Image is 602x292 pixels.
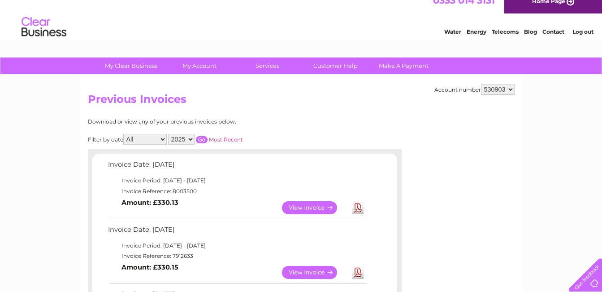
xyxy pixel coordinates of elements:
[90,5,513,44] div: Clear Business is a trading name of Verastar Limited (registered in [GEOGRAPHIC_DATA] No. 3667643...
[467,38,486,45] a: Energy
[282,266,348,279] a: View
[162,58,236,74] a: My Account
[94,58,168,74] a: My Clear Business
[433,4,495,16] a: 0333 014 3131
[524,38,537,45] a: Blog
[367,58,441,74] a: Make A Payment
[88,93,515,110] h2: Previous Invoices
[352,201,364,214] a: Download
[88,134,323,145] div: Filter by date
[542,38,564,45] a: Contact
[106,175,368,186] td: Invoice Period: [DATE] - [DATE]
[106,224,368,240] td: Invoice Date: [DATE]
[282,201,348,214] a: View
[121,199,178,207] b: Amount: £330.13
[492,38,519,45] a: Telecoms
[352,266,364,279] a: Download
[444,38,461,45] a: Water
[21,23,67,51] img: logo.png
[88,119,323,125] div: Download or view any of your previous invoices below.
[299,58,372,74] a: Customer Help
[572,38,593,45] a: Log out
[106,159,368,175] td: Invoice Date: [DATE]
[230,58,304,74] a: Services
[121,263,178,271] b: Amount: £330.15
[209,136,243,143] a: Most Recent
[106,186,368,197] td: Invoice Reference: 8003500
[434,84,515,95] div: Account number
[106,251,368,261] td: Invoice Reference: 7912633
[106,240,368,251] td: Invoice Period: [DATE] - [DATE]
